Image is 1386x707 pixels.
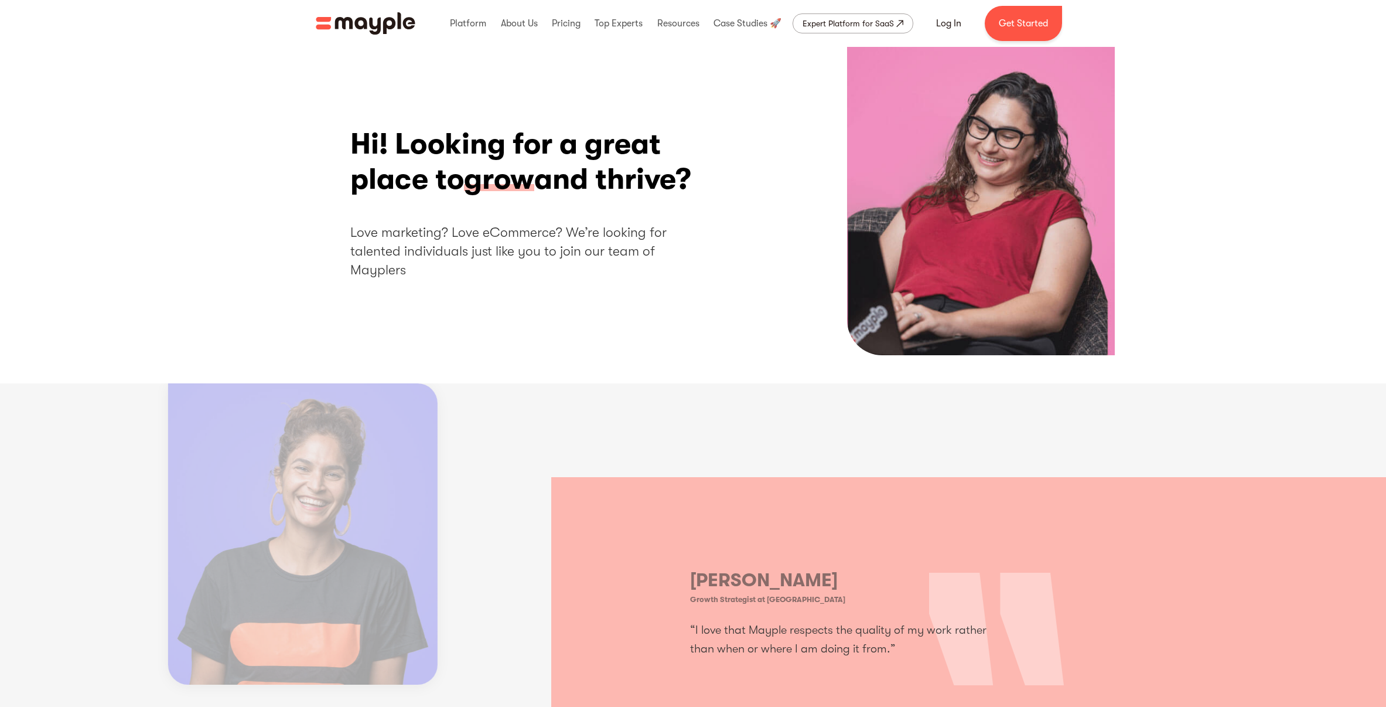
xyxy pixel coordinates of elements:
[690,621,1005,658] p: “I love that Mayple respects the quality of my work rather than when or where I am doing it from.”
[922,9,975,38] a: Log In
[350,223,708,280] h2: Love marketing? Love eCommerce? We’re looking for talented individuals just like you to join our ...
[690,596,1005,603] div: Growth Strategist at [GEOGRAPHIC_DATA]
[316,12,415,35] img: Mayple logo
[654,5,702,42] div: Resources
[985,6,1062,41] a: Get Started
[464,162,534,198] span: grow
[793,13,913,33] a: Expert Platform for SaaS
[350,127,708,197] h1: Hi! Looking for a great place to and thrive?
[803,16,894,30] div: Expert Platform for SaaS
[592,5,646,42] div: Top Experts
[447,5,489,42] div: Platform
[549,5,583,42] div: Pricing
[690,571,1005,590] h3: [PERSON_NAME]
[847,47,1115,355] img: Hi! Looking for a great place to grow and thrive?
[498,5,541,42] div: About Us
[316,12,415,35] a: home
